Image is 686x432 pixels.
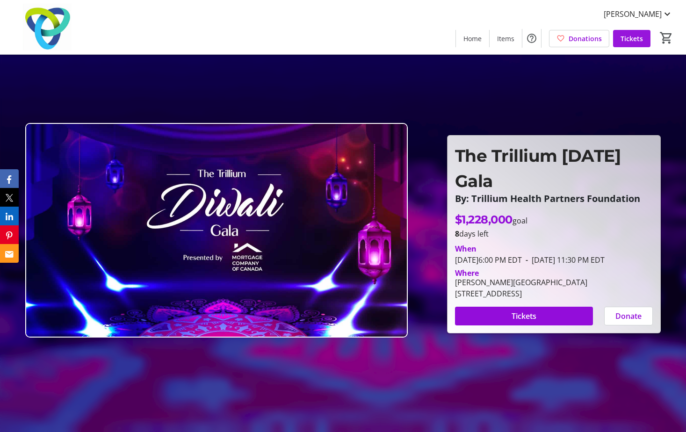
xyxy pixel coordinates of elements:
[25,123,408,338] img: Campaign CTA Media Photo
[512,310,536,322] span: Tickets
[522,29,541,48] button: Help
[522,255,532,265] span: -
[549,30,609,47] a: Donations
[455,213,513,226] span: $1,228,000
[621,34,643,43] span: Tickets
[455,277,587,288] div: [PERSON_NAME][GEOGRAPHIC_DATA]
[456,30,489,47] a: Home
[604,8,662,20] span: [PERSON_NAME]
[455,269,479,277] div: Where
[455,228,653,239] p: days left
[455,255,522,265] span: [DATE] 6:00 PM EDT
[613,30,650,47] a: Tickets
[490,30,522,47] a: Items
[455,307,593,325] button: Tickets
[455,143,653,194] p: The Trillium [DATE] Gala
[522,255,605,265] span: [DATE] 11:30 PM EDT
[455,288,587,299] div: [STREET_ADDRESS]
[6,4,89,50] img: Trillium Health Partners Foundation's Logo
[463,34,482,43] span: Home
[604,307,653,325] button: Donate
[615,310,642,322] span: Donate
[455,243,477,254] div: When
[455,194,653,204] p: By: Trillium Health Partners Foundation
[596,7,680,22] button: [PERSON_NAME]
[497,34,514,43] span: Items
[455,229,459,239] span: 8
[455,211,527,228] p: goal
[658,29,675,46] button: Cart
[569,34,602,43] span: Donations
